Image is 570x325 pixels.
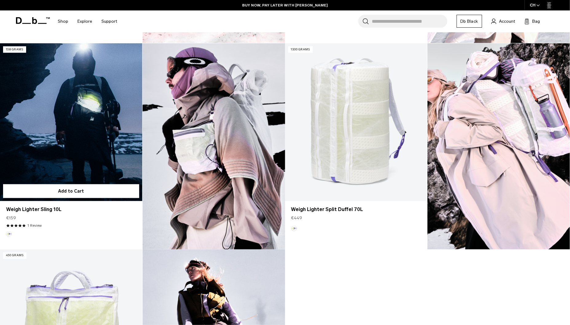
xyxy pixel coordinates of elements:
[499,18,515,25] span: Account
[291,226,297,231] button: Aurora
[3,253,26,259] p: 450 grams
[291,206,421,213] a: Weigh Lighter Split Duffel 70L
[58,10,69,32] a: Shop
[143,43,285,249] img: Content block image
[291,215,302,221] span: €449
[427,43,570,249] img: Content block image
[53,10,122,32] nav: Main Navigation
[27,223,42,228] a: 1 reviews
[457,15,482,28] a: Db Black
[6,206,136,213] a: Weigh Lighter Sling 10L
[102,10,117,32] a: Support
[3,184,139,198] button: Add to Cart
[242,2,328,8] a: BUY NOW, PAY LATER WITH [PERSON_NAME]
[285,43,427,201] a: Weigh Lighter Split Duffel 70L
[6,231,12,237] button: Aurora
[78,10,92,32] a: Explore
[288,46,313,53] p: 1300 grams
[525,18,540,25] button: Bag
[3,46,26,53] p: 138 grams
[491,18,515,25] a: Account
[6,215,16,221] span: €159
[533,18,540,25] span: Bag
